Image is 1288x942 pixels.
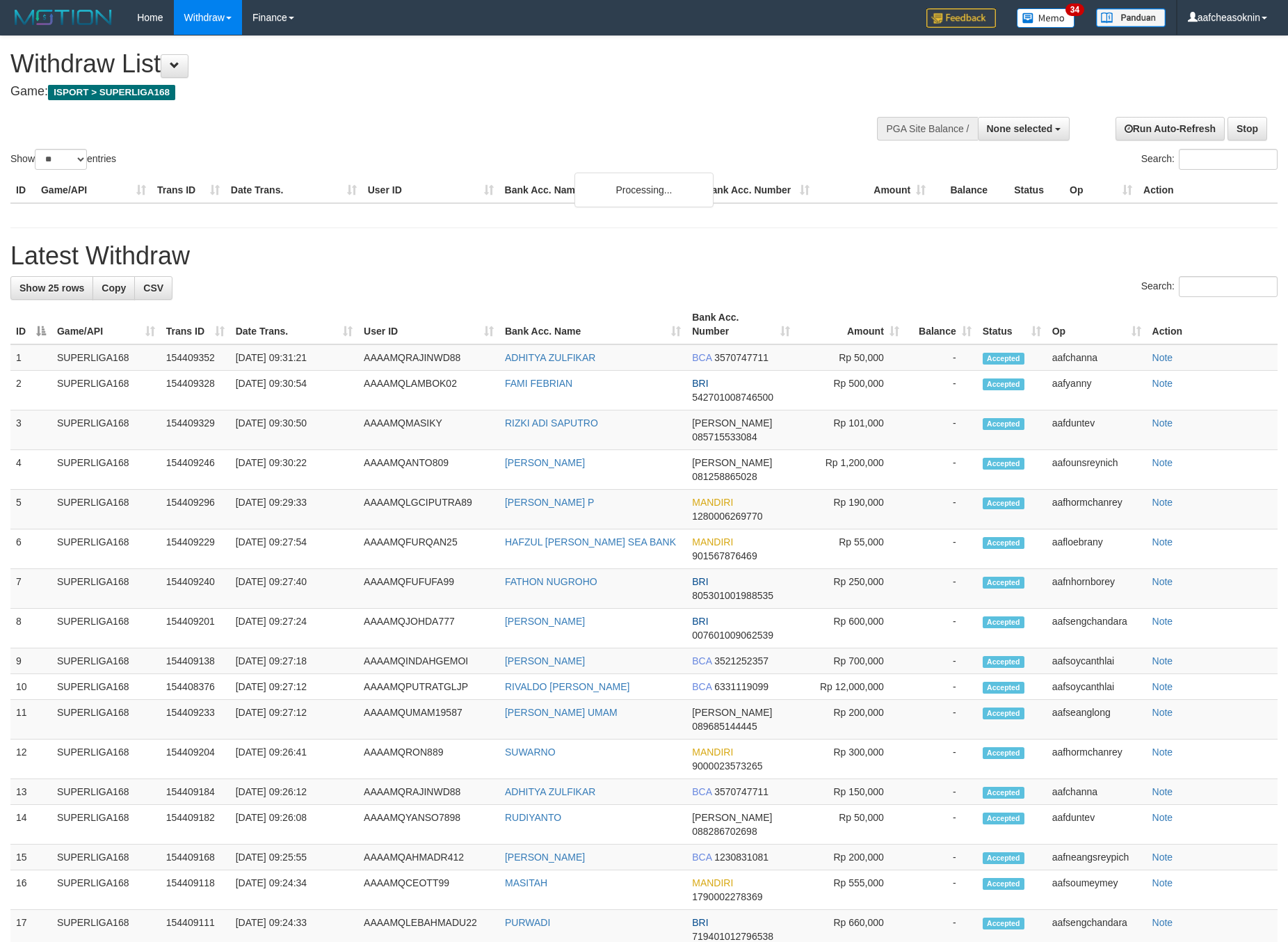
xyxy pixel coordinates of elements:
[905,779,977,805] td: -
[358,648,499,674] td: AAAAMQINDAHGEMOI
[505,457,585,468] a: [PERSON_NAME]
[983,878,1024,890] span: Accepted
[905,450,977,490] td: -
[230,700,358,740] td: [DATE] 09:27:12
[230,805,358,845] td: [DATE] 09:26:08
[505,655,585,666] a: [PERSON_NAME]
[230,740,358,779] td: [DATE] 09:26:41
[714,852,768,863] span: Copy 1230831081 to clipboard
[796,740,905,779] td: Rp 300,000
[10,276,93,300] a: Show 25 rows
[714,786,768,797] span: Copy 3570747711 to clipboard
[10,371,51,410] td: 2
[358,845,499,870] td: AAAAMQAHMADR412
[905,490,977,529] td: -
[51,450,161,490] td: SUPERLIGA168
[983,656,1024,668] span: Accepted
[505,576,597,587] a: FATHON NUGROHO
[983,787,1024,799] span: Accepted
[51,740,161,779] td: SUPERLIGA168
[1152,352,1173,363] a: Note
[796,609,905,648] td: Rp 600,000
[796,305,905,344] th: Amount: activate to sort column ascending
[983,708,1024,719] span: Accepted
[10,242,1278,270] h1: Latest Withdraw
[358,410,499,450] td: AAAAMQMASIKY
[362,177,499,203] th: User ID
[692,826,757,837] span: Copy 088286702698 to clipboard
[1152,681,1173,692] a: Note
[1047,529,1147,569] td: aafloebrany
[692,877,733,888] span: MANDIRI
[358,371,499,410] td: AAAAMQLAMBOK02
[161,371,230,410] td: 154409328
[10,177,35,203] th: ID
[1227,117,1267,141] a: Stop
[692,550,757,561] span: Copy 901567876469 to clipboard
[51,569,161,609] td: SUPERLIGA168
[977,305,1047,344] th: Status: activate to sort column ascending
[905,740,977,779] td: -
[505,536,676,548] a: HAFZUL [PERSON_NAME] SEA BANK
[905,569,977,609] td: -
[692,760,762,772] span: Copy 9000023573265 to clipboard
[51,805,161,845] td: SUPERLIGA168
[51,609,161,648] td: SUPERLIGA168
[1152,655,1173,666] a: Note
[161,845,230,870] td: 154409168
[714,655,768,666] span: Copy 3521252357 to clipboard
[574,173,714,207] div: Processing...
[1152,576,1173,587] a: Note
[143,282,163,294] span: CSV
[10,700,51,740] td: 11
[983,813,1024,824] span: Accepted
[10,50,845,78] h1: Withdraw List
[1047,569,1147,609] td: aafnhornborey
[1152,378,1173,389] a: Note
[692,812,772,823] span: [PERSON_NAME]
[51,529,161,569] td: SUPERLIGA168
[230,779,358,805] td: [DATE] 09:26:12
[499,305,686,344] th: Bank Acc. Name: activate to sort column ascending
[926,8,996,28] img: Feedback.jpg
[51,490,161,529] td: SUPERLIGA168
[905,648,977,674] td: -
[358,569,499,609] td: AAAAMQFUFUFA99
[1064,177,1138,203] th: Op
[10,609,51,648] td: 8
[983,577,1024,589] span: Accepted
[161,450,230,490] td: 154409246
[692,497,733,508] span: MANDIRI
[505,417,598,429] a: RIZKI ADI SAPUTRO
[1047,845,1147,870] td: aafneangsreypich
[983,537,1024,549] span: Accepted
[51,779,161,805] td: SUPERLIGA168
[796,410,905,450] td: Rp 101,000
[1179,149,1278,170] input: Search:
[10,149,116,170] label: Show entries
[692,707,772,718] span: [PERSON_NAME]
[51,700,161,740] td: SUPERLIGA168
[1047,609,1147,648] td: aafsengchandara
[796,870,905,910] td: Rp 555,000
[161,609,230,648] td: 154409201
[1047,490,1147,529] td: aafhormchanrey
[1141,149,1278,170] label: Search:
[983,353,1024,365] span: Accepted
[358,674,499,700] td: AAAAMQPUTRATGLJP
[161,490,230,529] td: 154409296
[505,786,595,797] a: ADHITYA ZULFIKAR
[1047,648,1147,674] td: aafsoycanthlai
[230,410,358,450] td: [DATE] 09:30:50
[230,305,358,344] th: Date Trans.: activate to sort column ascending
[10,7,116,28] img: MOTION_logo.png
[161,805,230,845] td: 154409182
[358,344,499,371] td: AAAAMQRAJINWD88
[51,870,161,910] td: SUPERLIGA168
[10,344,51,371] td: 1
[983,458,1024,470] span: Accepted
[905,609,977,648] td: -
[51,674,161,700] td: SUPERLIGA168
[230,870,358,910] td: [DATE] 09:24:34
[1047,305,1147,344] th: Op: activate to sort column ascending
